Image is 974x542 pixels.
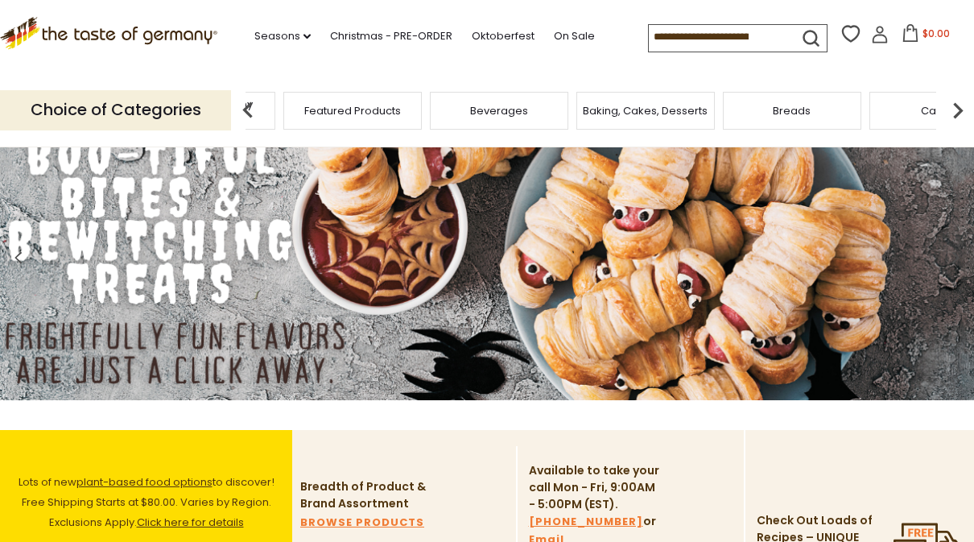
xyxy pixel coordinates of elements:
[472,27,534,45] a: Oktoberfest
[921,105,955,117] a: Candy
[300,514,424,532] a: BROWSE PRODUCTS
[942,94,974,126] img: next arrow
[554,27,595,45] a: On Sale
[254,27,311,45] a: Seasons
[304,105,401,117] a: Featured Products
[330,27,452,45] a: Christmas - PRE-ORDER
[137,515,244,530] a: Click here for details
[76,474,213,490] a: plant-based food options
[232,94,264,126] img: previous arrow
[892,24,960,48] button: $0.00
[19,474,274,530] span: Lots of new to discover! Free Shipping Starts at $80.00. Varies by Region. Exclusions Apply.
[300,478,433,512] p: Breadth of Product & Brand Assortment
[470,105,528,117] a: Beverages
[529,513,643,531] a: [PHONE_NUMBER]
[583,105,708,117] a: Baking, Cakes, Desserts
[922,27,950,40] span: $0.00
[773,105,811,117] a: Breads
